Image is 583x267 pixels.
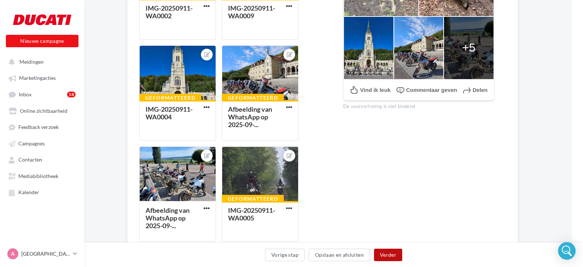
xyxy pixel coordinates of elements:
span: Meldingen [19,59,44,65]
a: Feedback verzoek [4,120,80,133]
a: Kalender [4,185,80,199]
a: Campagnes [4,137,80,150]
p: [GEOGRAPHIC_DATA] [21,250,70,257]
a: Inbox18 [4,88,80,101]
span: A [11,250,15,257]
button: Opslaan en afsluiten [309,249,370,261]
div: IMG-20250911-WA0002 [146,4,192,20]
div: Afbeelding van WhatsApp op 2025-09-... [146,206,190,230]
a: Online zichtbaarheid [4,104,80,117]
span: Inbox [19,91,32,97]
button: Meldingen [4,55,77,68]
span: Delen [473,87,488,93]
a: Marketingacties [4,71,80,84]
div: Geformatteerd [139,94,201,102]
span: Marketingacties [19,75,56,81]
div: IMG-20250911-WA0005 [228,206,275,222]
button: Verder [374,249,402,261]
a: Mediabibliotheek [4,169,80,182]
div: 18 [67,92,76,97]
span: Vind ik leuk [360,87,390,93]
a: A [GEOGRAPHIC_DATA] [6,247,78,261]
div: IMG-20250911-WA0009 [228,4,275,20]
div: Geformatteerd [222,94,284,102]
div: Open Intercom Messenger [558,242,576,260]
div: Afbeelding van WhatsApp op 2025-09-... [228,105,272,129]
span: Campagnes [18,140,45,147]
span: Commentaar geven [406,87,457,93]
button: Vorige stap [265,249,305,261]
span: +5 [462,40,475,57]
div: Geformatteerd [222,195,284,203]
span: Feedback verzoek [18,124,59,130]
div: IMG-20250911-WA0004 [146,105,192,121]
span: Kalender [18,189,39,196]
span: Online zichtbaarheid [20,108,67,114]
a: Contacten [4,153,80,166]
div: De voorvertoning is niet bindend [343,100,494,110]
button: Nieuwe campagne [6,35,78,47]
span: Mediabibliotheek [18,173,58,179]
span: Contacten [18,157,42,163]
